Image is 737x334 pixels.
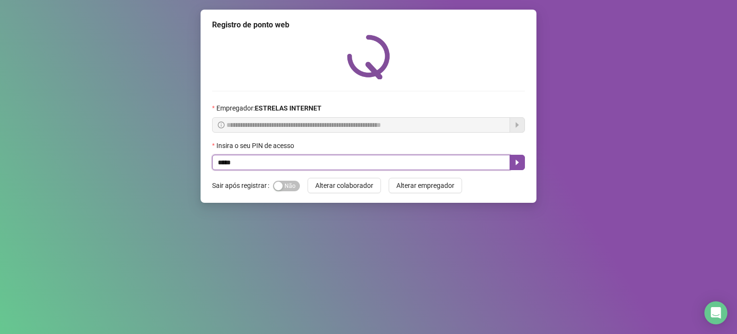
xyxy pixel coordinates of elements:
[216,103,321,113] span: Empregador :
[308,178,381,193] button: Alterar colaborador
[347,35,390,79] img: QRPoint
[389,178,462,193] button: Alterar empregador
[255,104,321,112] strong: ESTRELAS INTERNET
[513,159,521,166] span: caret-right
[212,19,525,31] div: Registro de ponto web
[396,180,454,191] span: Alterar empregador
[212,140,300,151] label: Insira o seu PIN de acesso
[212,178,273,193] label: Sair após registrar
[704,301,727,324] div: Open Intercom Messenger
[218,122,225,128] span: info-circle
[315,180,373,191] span: Alterar colaborador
